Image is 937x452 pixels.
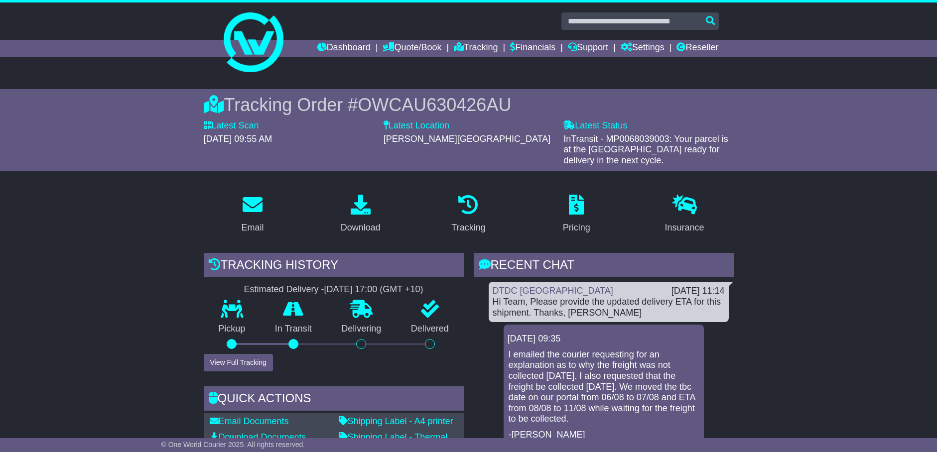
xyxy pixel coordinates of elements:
div: Hi Team, Please provide the updated delivery ETA for this shipment. Thanks, [PERSON_NAME] [493,297,725,318]
a: Insurance [659,191,711,238]
a: Dashboard [317,40,371,57]
div: [DATE] 11:14 [671,286,725,297]
p: In Transit [260,324,327,335]
span: [PERSON_NAME][GEOGRAPHIC_DATA] [384,134,550,144]
a: DTDC [GEOGRAPHIC_DATA] [493,286,613,296]
span: © One World Courier 2025. All rights reserved. [161,441,305,449]
span: [DATE] 09:55 AM [204,134,272,144]
a: Reseller [676,40,718,57]
span: OWCAU630426AU [358,95,511,115]
div: Quick Actions [204,386,464,413]
div: Email [241,221,264,234]
a: Tracking [445,191,492,238]
p: Delivered [396,324,464,335]
div: RECENT CHAT [474,253,734,280]
p: Delivering [327,324,397,335]
a: Email Documents [210,416,289,426]
div: Tracking history [204,253,464,280]
div: Estimated Delivery - [204,284,464,295]
label: Latest Status [563,120,627,131]
p: -[PERSON_NAME] [509,430,699,441]
a: Support [568,40,608,57]
label: Latest Scan [204,120,259,131]
div: [DATE] 17:00 (GMT +10) [324,284,423,295]
a: Settings [621,40,665,57]
p: Pickup [204,324,261,335]
div: Tracking Order # [204,94,734,115]
div: Pricing [563,221,590,234]
a: Email [235,191,270,238]
a: Tracking [454,40,498,57]
button: View Full Tracking [204,354,273,371]
a: Shipping Label - A4 printer [339,416,453,426]
a: Financials [510,40,555,57]
label: Latest Location [384,120,449,131]
div: Tracking [451,221,485,234]
div: [DATE] 09:35 [508,334,700,344]
div: Download [341,221,381,234]
span: InTransit - MP0068039003: Your parcel is at the [GEOGRAPHIC_DATA] ready for delivery in the next ... [563,134,728,165]
a: Download Documents [210,432,306,442]
div: Insurance [665,221,704,234]
a: Download [334,191,387,238]
a: Quote/Book [383,40,441,57]
a: Pricing [556,191,597,238]
p: I emailed the courier requesting for an explanation as to why the freight was not collected [DATE... [509,349,699,425]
